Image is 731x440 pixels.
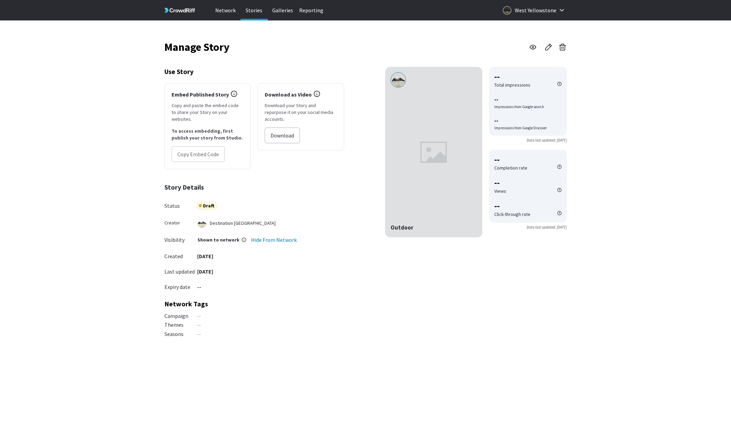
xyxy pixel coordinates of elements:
[164,312,195,319] p: Campaign
[164,330,195,337] p: Seasons
[164,268,196,276] p: Last updated
[515,5,556,16] p: West Yellowstone
[172,128,244,141] p: To access embedding, first publish your story from Studio.
[197,312,201,320] p: --
[164,236,196,244] p: Visibility
[265,90,312,99] p: Download as Video
[494,155,562,164] h2: --
[164,42,230,52] h1: Manage Story
[196,236,239,243] p: Shown to network
[494,72,562,82] h2: --
[494,188,506,194] p: Views
[494,211,530,218] p: Click-through rate
[265,102,337,122] p: Download your Story and repurpose it on your social media accounts.
[196,283,201,291] p: --
[172,102,244,122] p: Copy and paste the embed code to share your Story on your websites.
[196,268,213,276] p: [DATE]
[164,183,344,191] h2: Story Details
[198,219,206,228] img: Destination Yellowstone
[197,330,201,338] p: --
[494,178,562,188] h2: --
[494,164,527,171] p: Completion rate
[494,201,562,211] h2: --
[164,299,208,308] h2: Network Tags
[489,224,567,230] p: Data last updated: [DATE]
[494,125,547,131] p: Impressions from Google Discover
[164,220,196,226] div: Creator
[503,6,511,15] img: Logo for West Yellowstone
[196,202,217,210] div: Draft
[164,252,196,260] p: Created
[164,67,344,76] h3: Use Story
[494,95,562,104] h4: --
[210,220,276,226] p: Destination [GEOGRAPHIC_DATA]
[251,235,297,244] button: Hide From Network
[265,128,300,143] button: Download story button
[172,90,229,99] p: Embed Published Story
[164,202,196,210] p: Status
[489,137,567,143] p: Data last updated: [DATE]
[494,82,530,88] p: Total impressions
[197,321,201,329] p: --
[172,146,225,162] button: Embed code to be copied. Button to copy is below input.
[164,321,195,328] p: Themes
[494,104,544,109] p: Impressions from Google search
[196,252,213,260] p: [DATE]
[164,283,190,291] p: Expiry date
[494,116,562,125] h4: --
